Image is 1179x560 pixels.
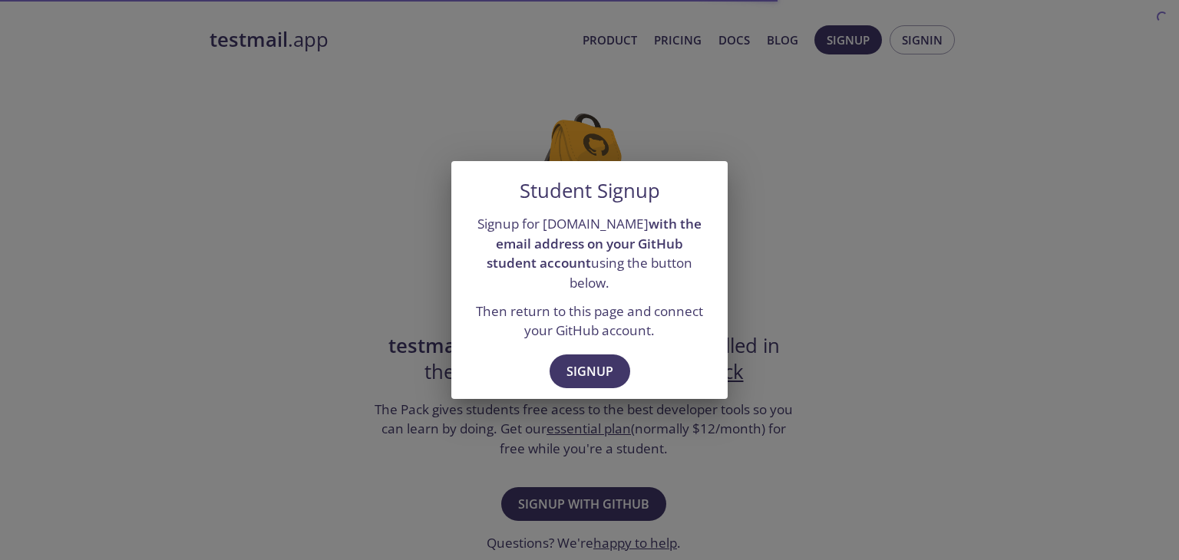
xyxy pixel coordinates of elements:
[470,301,709,341] p: Then return to this page and connect your GitHub account.
[520,180,660,203] h5: Student Signup
[470,214,709,293] p: Signup for [DOMAIN_NAME] using the button below.
[550,354,630,388] button: Signup
[566,361,613,382] span: Signup
[487,215,702,272] strong: with the email address on your GitHub student account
